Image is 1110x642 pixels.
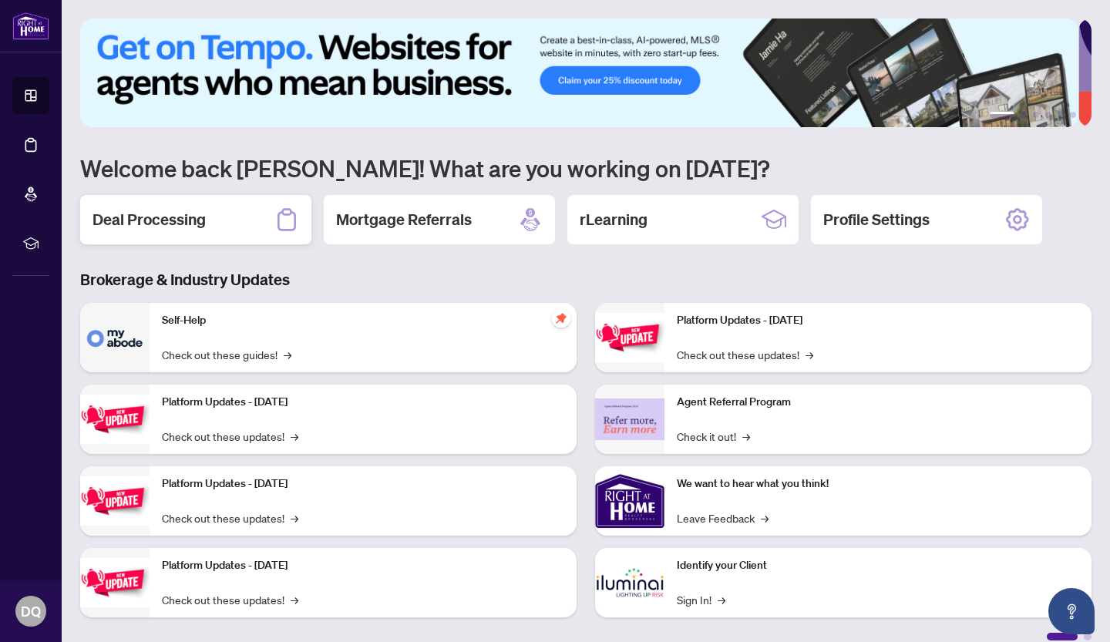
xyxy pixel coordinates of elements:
[677,476,1079,492] p: We want to hear what you think!
[677,346,813,363] a: Check out these updates!→
[677,591,725,608] a: Sign In!→
[162,476,564,492] p: Platform Updates - [DATE]
[595,398,664,441] img: Agent Referral Program
[21,600,41,622] span: DQ
[595,313,664,361] img: Platform Updates - June 23, 2025
[336,209,472,230] h2: Mortgage Referrals
[80,476,150,525] img: Platform Updates - July 21, 2025
[718,591,725,608] span: →
[162,346,291,363] a: Check out these guides!→
[80,303,150,372] img: Self-Help
[1048,588,1095,634] button: Open asap
[677,557,1079,574] p: Identify your Client
[761,509,769,526] span: →
[162,394,564,411] p: Platform Updates - [DATE]
[162,509,298,526] a: Check out these updates!→
[291,428,298,445] span: →
[80,18,1078,127] img: Slide 0
[80,395,150,443] img: Platform Updates - September 16, 2025
[595,548,664,617] img: Identify your Client
[291,509,298,526] span: →
[677,428,750,445] a: Check it out!→
[1058,112,1064,118] button: 5
[1045,112,1051,118] button: 4
[1033,112,1039,118] button: 3
[677,394,1079,411] p: Agent Referral Program
[823,209,930,230] h2: Profile Settings
[806,346,813,363] span: →
[80,153,1091,183] h1: Welcome back [PERSON_NAME]! What are you working on [DATE]?
[677,312,1079,329] p: Platform Updates - [DATE]
[595,466,664,536] img: We want to hear what you think!
[162,312,564,329] p: Self-Help
[742,428,750,445] span: →
[162,591,298,608] a: Check out these updates!→
[990,112,1014,118] button: 1
[1070,112,1076,118] button: 6
[291,591,298,608] span: →
[284,346,291,363] span: →
[162,557,564,574] p: Platform Updates - [DATE]
[162,428,298,445] a: Check out these updates!→
[80,269,1091,291] h3: Brokerage & Industry Updates
[552,309,570,328] span: pushpin
[12,12,49,40] img: logo
[80,558,150,607] img: Platform Updates - July 8, 2025
[92,209,206,230] h2: Deal Processing
[1021,112,1027,118] button: 2
[677,509,769,526] a: Leave Feedback→
[580,209,647,230] h2: rLearning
